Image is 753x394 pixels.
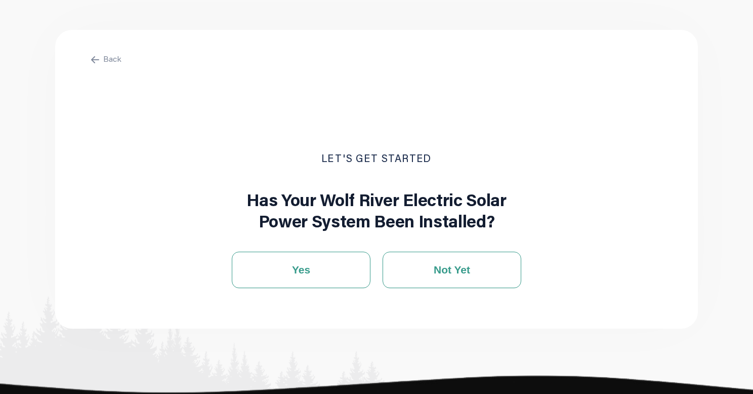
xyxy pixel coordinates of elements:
[87,148,666,168] h2: Let's get started
[434,262,470,278] span: Not Yet
[87,53,666,65] div: Back
[383,252,521,288] button: Not Yet
[232,252,370,288] button: Yes
[292,262,310,278] span: Yes
[239,189,514,231] h1: Has Your Wolf River Electric Solar Power System Been Installed?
